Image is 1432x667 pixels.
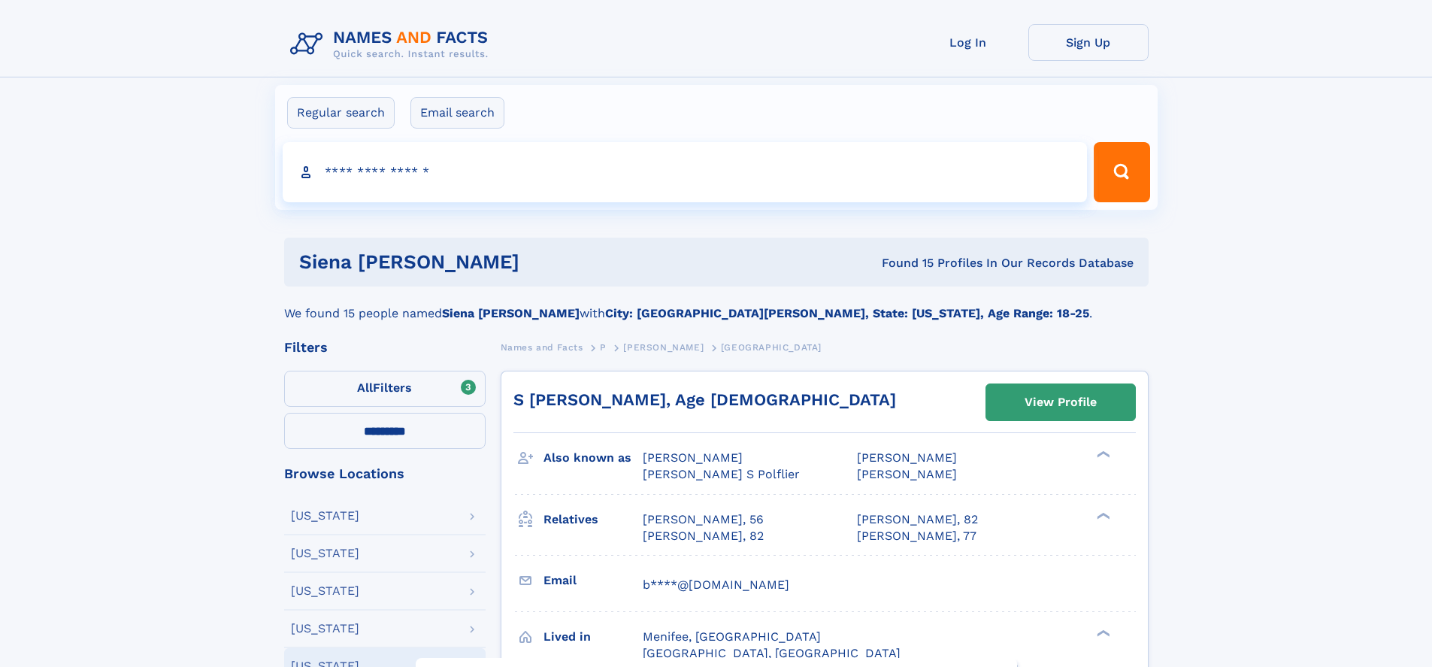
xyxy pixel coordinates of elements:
div: Browse Locations [284,467,486,481]
img: Logo Names and Facts [284,24,501,65]
span: [PERSON_NAME] [623,342,704,353]
input: search input [283,142,1088,202]
h3: Also known as [543,445,643,471]
span: P [600,342,607,353]
span: [GEOGRAPHIC_DATA], [GEOGRAPHIC_DATA] [643,646,901,660]
span: All [357,380,373,395]
div: Filters [284,341,486,354]
span: [PERSON_NAME] [643,450,743,465]
span: [PERSON_NAME] [857,450,957,465]
label: Email search [410,97,504,129]
span: [PERSON_NAME] S Polflier [643,467,800,481]
a: [PERSON_NAME], 82 [857,511,978,528]
a: [PERSON_NAME] [623,338,704,356]
a: [PERSON_NAME], 56 [643,511,764,528]
label: Regular search [287,97,395,129]
div: Found 15 Profiles In Our Records Database [701,255,1134,271]
a: [PERSON_NAME], 77 [857,528,976,544]
span: Menifee, [GEOGRAPHIC_DATA] [643,629,821,644]
b: Siena [PERSON_NAME] [442,306,580,320]
div: View Profile [1025,385,1097,420]
div: [US_STATE] [291,585,359,597]
span: [PERSON_NAME] [857,467,957,481]
a: Names and Facts [501,338,583,356]
h1: siena [PERSON_NAME] [299,253,701,271]
button: Search Button [1094,142,1149,202]
h3: Relatives [543,507,643,532]
a: [PERSON_NAME], 82 [643,528,764,544]
label: Filters [284,371,486,407]
span: [GEOGRAPHIC_DATA] [721,342,822,353]
a: Sign Up [1028,24,1149,61]
div: [US_STATE] [291,623,359,635]
div: [US_STATE] [291,510,359,522]
div: We found 15 people named with . [284,287,1149,323]
div: ❯ [1093,511,1111,520]
h3: Lived in [543,624,643,650]
a: View Profile [986,384,1135,420]
h3: Email [543,568,643,593]
a: S [PERSON_NAME], Age [DEMOGRAPHIC_DATA] [513,390,896,409]
b: City: [GEOGRAPHIC_DATA][PERSON_NAME], State: [US_STATE], Age Range: 18-25 [605,306,1089,320]
div: [US_STATE] [291,547,359,559]
a: Log In [908,24,1028,61]
div: ❯ [1093,628,1111,638]
a: P [600,338,607,356]
div: ❯ [1093,450,1111,459]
